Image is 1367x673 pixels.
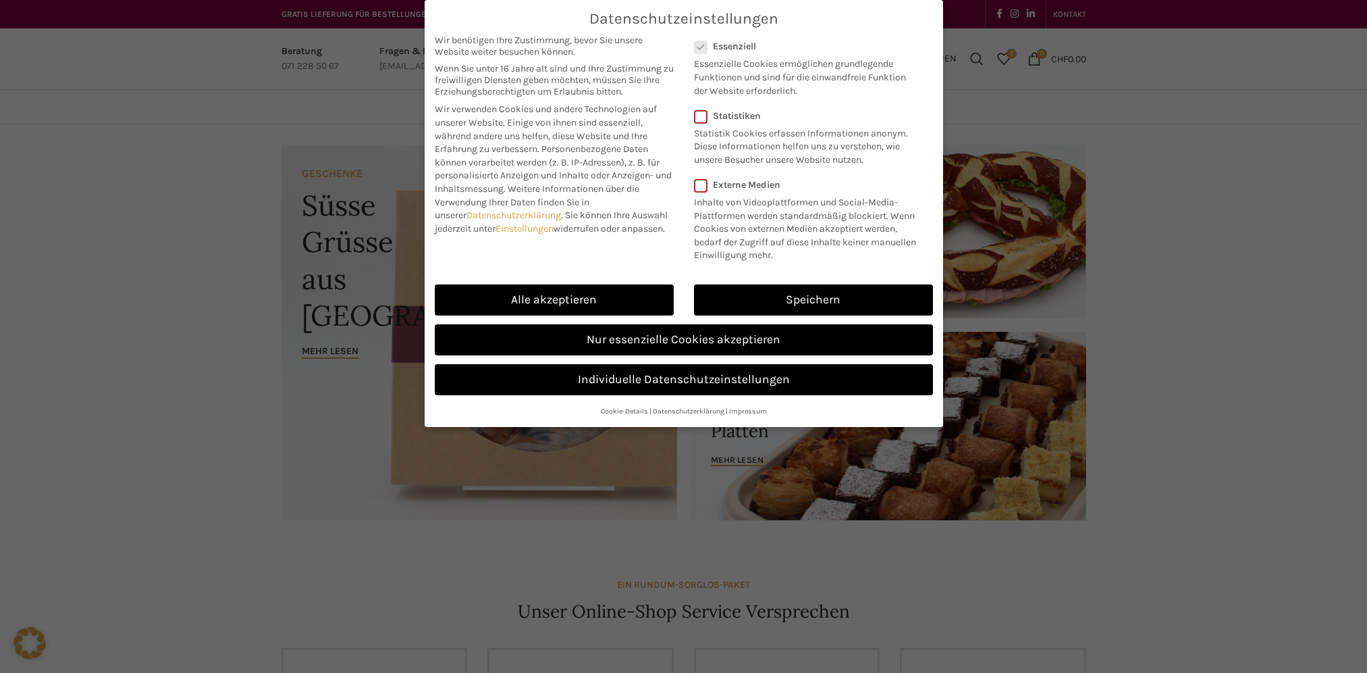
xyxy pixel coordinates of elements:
span: Sie können Ihre Auswahl jederzeit unter widerrufen oder anpassen. [435,209,668,234]
a: Alle akzeptieren [435,284,674,316]
p: Inhalte von Videoplattformen und Social-Media-Plattformen werden standardmäßig blockiert. Wenn Co... [694,191,924,262]
label: Statistiken [694,110,915,122]
span: Weitere Informationen über die Verwendung Ihrer Daten finden Sie in unserer . [435,183,639,221]
span: Wir verwenden Cookies und andere Technologien auf unserer Website. Einige von ihnen sind essenzie... [435,103,657,155]
label: Externe Medien [694,179,924,191]
a: Datenschutzerklärung [466,209,561,221]
label: Essenziell [694,41,915,52]
a: Speichern [694,284,933,316]
span: Personenbezogene Daten können verarbeitet werden (z. B. IP-Adressen), z. B. für personalisierte A... [435,143,672,195]
a: Individuelle Datenschutzeinstellungen [435,364,933,395]
a: Cookie-Details [601,407,648,416]
p: Essenzielle Cookies ermöglichen grundlegende Funktionen und sind für die einwandfreie Funktion de... [694,52,915,97]
a: Impressum [729,407,767,416]
a: Einstellungen [495,223,554,234]
a: Datenschutzerklärung [653,407,724,416]
span: Wir benötigen Ihre Zustimmung, bevor Sie unsere Website weiter besuchen können. [435,34,674,57]
p: Statistik Cookies erfassen Informationen anonym. Diese Informationen helfen uns zu verstehen, wie... [694,122,915,167]
span: Wenn Sie unter 16 Jahre alt sind und Ihre Zustimmung zu freiwilligen Diensten geben möchten, müss... [435,63,674,97]
a: Nur essenzielle Cookies akzeptieren [435,324,933,355]
span: Datenschutzeinstellungen [589,10,778,28]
